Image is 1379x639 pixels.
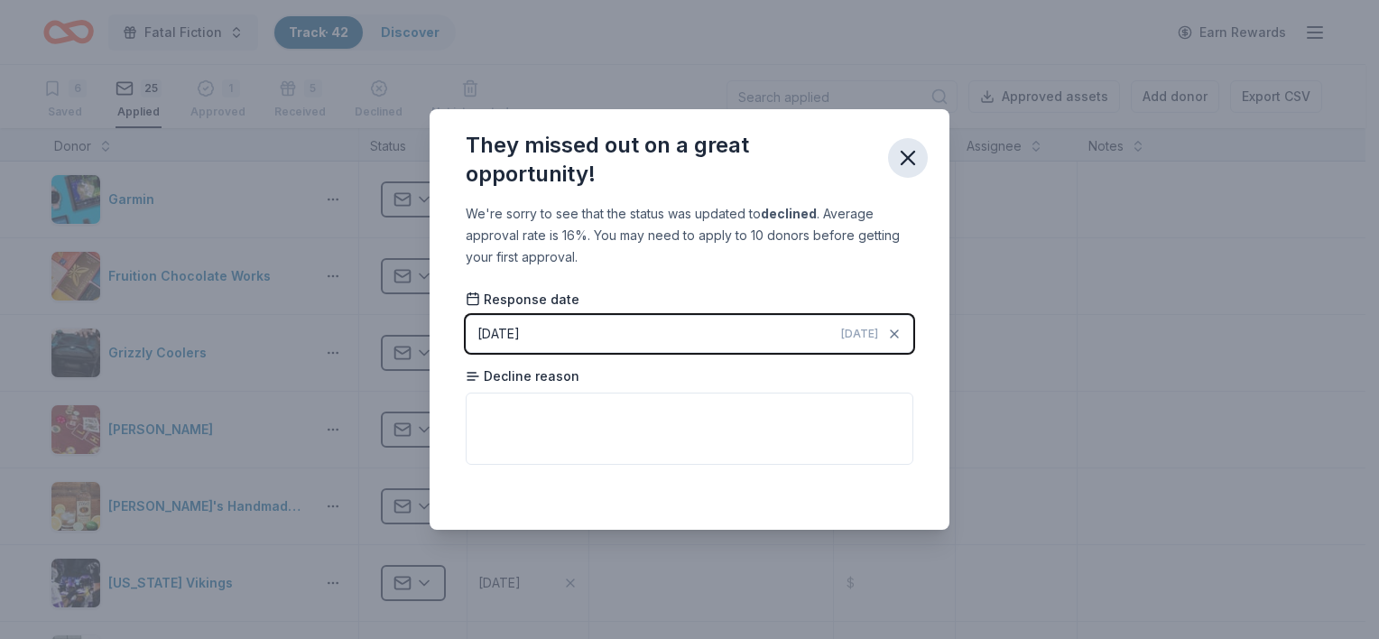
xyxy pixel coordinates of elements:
[466,131,874,189] div: They missed out on a great opportunity!
[466,315,913,353] button: [DATE][DATE]
[477,323,520,345] div: [DATE]
[466,291,579,309] span: Response date
[466,367,579,385] span: Decline reason
[841,327,878,341] span: [DATE]
[761,206,817,221] b: declined
[466,203,913,268] div: We're sorry to see that the status was updated to . Average approval rate is 16%. You may need to...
